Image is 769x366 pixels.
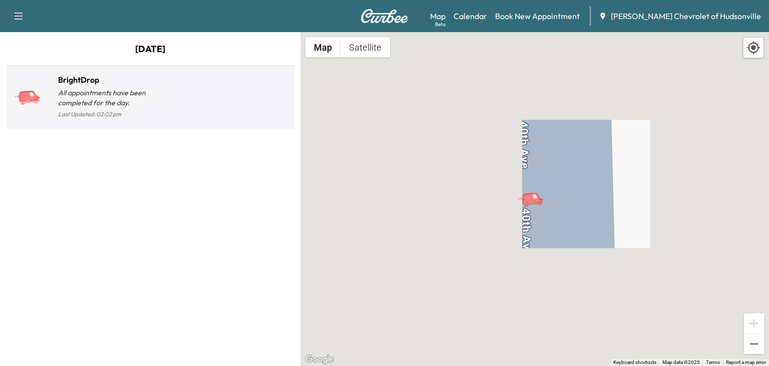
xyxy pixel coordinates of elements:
a: Report a map error [726,359,766,365]
button: Keyboard shortcuts [613,359,656,366]
button: Zoom out [744,334,764,354]
a: Open this area in Google Maps (opens a new window) [303,353,336,366]
button: Show satellite imagery [340,37,390,57]
a: Calendar [454,10,487,22]
img: Curbee Logo [360,9,409,23]
gmp-advanced-marker: BrightDrop [517,181,552,199]
a: MapBeta [430,10,446,22]
button: Zoom in [744,313,764,333]
a: Book New Appointment [495,10,580,22]
p: Last Updated: 02:02 pm [58,108,150,121]
h1: BrightDrop [58,74,150,86]
span: [PERSON_NAME] Chevrolet of Hudsonville [611,10,761,22]
button: Show street map [305,37,340,57]
span: Map data ©2025 [662,359,700,365]
p: All appointments have been completed for the day. [58,88,150,108]
img: Google [303,353,336,366]
div: Recenter map [743,37,764,58]
a: Terms (opens in new tab) [706,359,720,365]
div: Beta [435,21,446,28]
